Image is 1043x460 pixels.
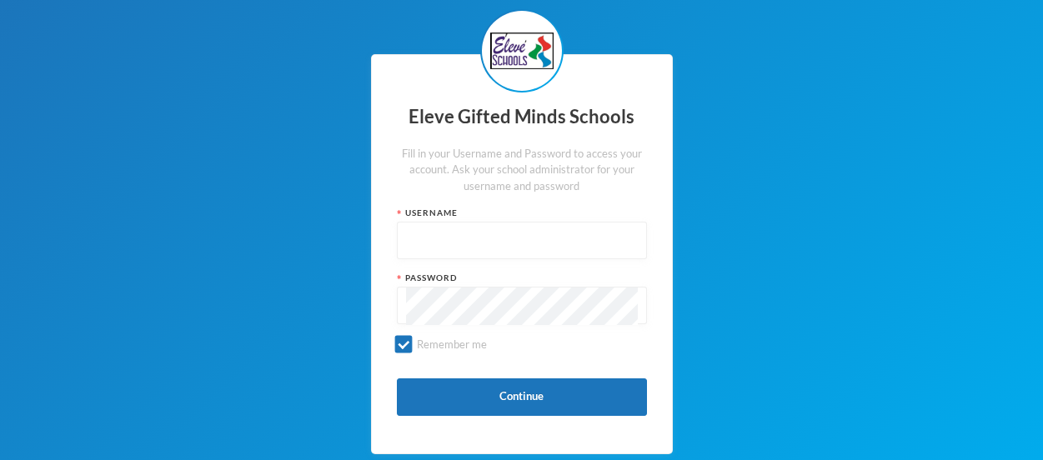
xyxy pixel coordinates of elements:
[397,272,647,284] div: Password
[397,101,647,133] div: Eleve Gifted Minds Schools
[410,337,494,351] span: Remember me
[397,207,647,219] div: Username
[397,146,647,195] div: Fill in your Username and Password to access your account. Ask your school administrator for your...
[397,378,647,416] button: Continue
